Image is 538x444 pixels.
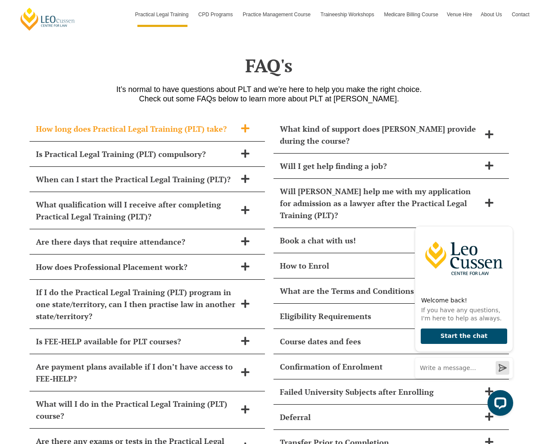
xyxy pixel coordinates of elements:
[36,361,236,385] span: Are payment plans available if I don’t have access to FEE-HELP?
[280,123,480,147] span: What kind of support does [PERSON_NAME] provide during the course?
[194,2,238,27] a: CPD Programs
[476,2,507,27] a: About Us
[36,198,236,222] span: What qualification will I receive after completing Practical Legal Training (PLT)?
[443,2,476,27] a: Venue Hire
[36,286,236,322] span: If I do the Practical Legal Training (PLT) program in one state/territory, can I then practise la...
[280,234,480,246] span: Book a chat with us!
[508,2,534,27] a: Contact
[25,55,513,76] h2: FAQ's
[131,2,194,27] a: Practical Legal Training
[280,361,480,373] span: Confirmation of Enrolment
[36,335,236,347] span: Is FEE-HELP available for PLT courses?
[316,2,380,27] a: Traineeship Workshops
[408,210,517,423] iframe: LiveChat chat widget
[36,123,236,135] span: How long does Practical Legal Training (PLT) take?
[36,261,236,273] span: How does Professional Placement work?
[280,160,480,172] span: Will I get help finding a job?
[238,2,316,27] a: Practice Management Course
[280,260,480,272] span: How to Enrol
[19,7,76,31] a: [PERSON_NAME] Centre for Law
[36,236,236,248] span: Are there days that require attendance?
[380,2,443,27] a: Medicare Billing Course
[280,335,480,347] span: Course dates and fees
[36,398,236,422] span: What will I do in the Practical Legal Training (PLT) course?
[36,173,236,185] span: When can I start the Practical Legal Training (PLT)?
[36,148,236,160] span: Is Practical Legal Training (PLT) compulsory?
[25,85,513,104] p: It’s normal to have questions about PLT and we’re here to help you make the right choice. Check o...
[280,310,480,322] span: Eligibility Requirements
[280,285,480,297] span: What are the Terms and Conditions for Enrolment?
[280,386,480,398] span: Failed University Subjects after Enrolling
[280,411,480,423] span: Deferral
[280,185,480,221] span: Will [PERSON_NAME] help me with my application for admission as a lawyer after the Practical Lega...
